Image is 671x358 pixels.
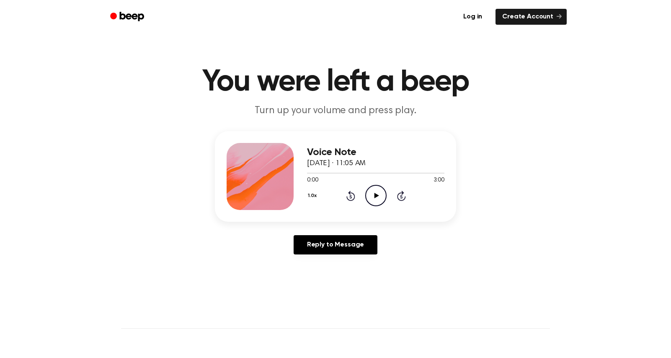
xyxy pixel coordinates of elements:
p: Turn up your volume and press play. [175,104,496,118]
button: 1.0x [307,189,320,203]
span: 0:00 [307,176,318,185]
span: [DATE] · 11:05 AM [307,160,366,167]
h3: Voice Note [307,147,444,158]
span: 3:00 [434,176,444,185]
a: Log in [455,7,490,26]
a: Reply to Message [294,235,377,254]
h1: You were left a beep [121,67,550,97]
a: Beep [104,9,152,25]
a: Create Account [496,9,567,25]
